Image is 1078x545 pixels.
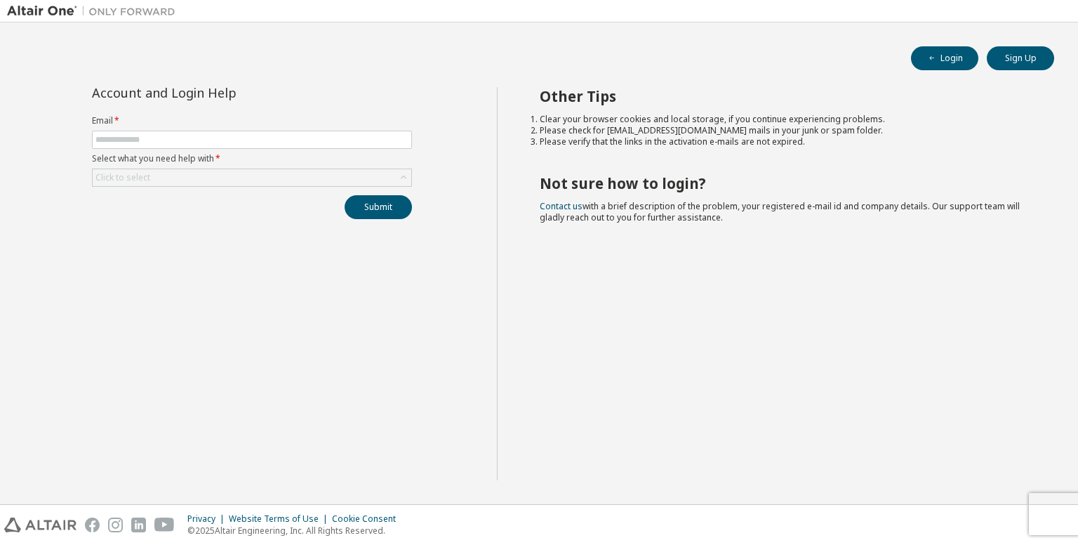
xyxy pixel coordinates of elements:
img: instagram.svg [108,518,123,532]
img: Altair One [7,4,182,18]
img: altair_logo.svg [4,518,76,532]
p: © 2025 Altair Engineering, Inc. All Rights Reserved. [187,525,404,537]
label: Select what you need help with [92,153,412,164]
img: linkedin.svg [131,518,146,532]
label: Email [92,115,412,126]
div: Click to select [95,172,150,183]
img: facebook.svg [85,518,100,532]
div: Cookie Consent [332,513,404,525]
div: Privacy [187,513,229,525]
a: Contact us [540,200,583,212]
span: with a brief description of the problem, your registered e-mail id and company details. Our suppo... [540,200,1020,223]
img: youtube.svg [154,518,175,532]
li: Please verify that the links in the activation e-mails are not expired. [540,136,1030,147]
li: Clear your browser cookies and local storage, if you continue experiencing problems. [540,114,1030,125]
button: Submit [345,195,412,219]
li: Please check for [EMAIL_ADDRESS][DOMAIN_NAME] mails in your junk or spam folder. [540,125,1030,136]
button: Login [911,46,978,70]
div: Account and Login Help [92,87,348,98]
h2: Not sure how to login? [540,174,1030,192]
h2: Other Tips [540,87,1030,105]
button: Sign Up [987,46,1054,70]
div: Click to select [93,169,411,186]
div: Website Terms of Use [229,513,332,525]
